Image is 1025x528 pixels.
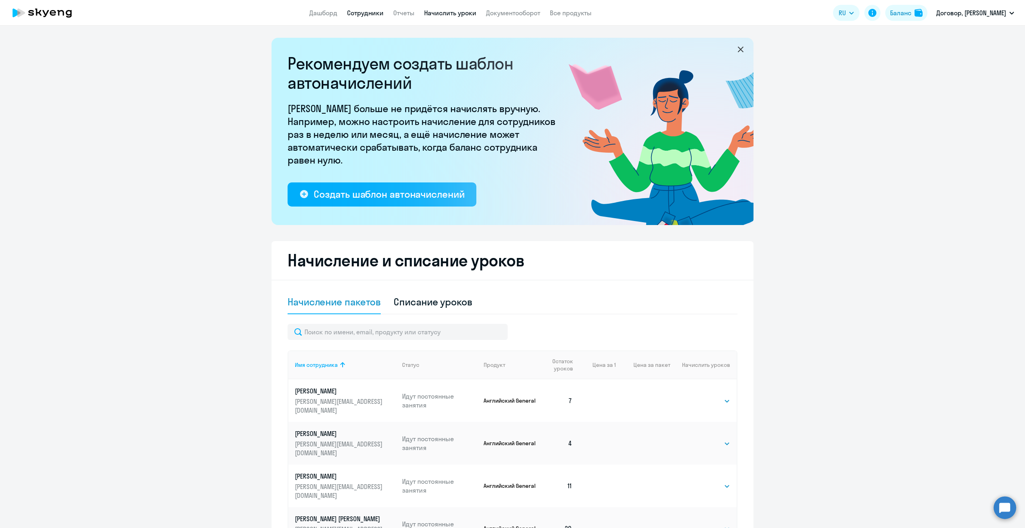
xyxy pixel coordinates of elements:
[544,358,573,372] span: Остаток уроков
[295,361,396,368] div: Имя сотрудника
[288,295,381,308] div: Начисление пакетов
[295,514,385,523] p: [PERSON_NAME] [PERSON_NAME]
[295,482,385,500] p: [PERSON_NAME][EMAIL_ADDRESS][DOMAIN_NAME]
[402,434,478,452] p: Идут постоянные занятия
[295,387,396,415] a: [PERSON_NAME][PERSON_NAME][EMAIL_ADDRESS][DOMAIN_NAME]
[833,5,860,21] button: RU
[295,397,385,415] p: [PERSON_NAME][EMAIL_ADDRESS][DOMAIN_NAME]
[538,465,579,507] td: 11
[295,361,338,368] div: Имя сотрудника
[295,429,385,438] p: [PERSON_NAME]
[295,472,385,481] p: [PERSON_NAME]
[550,9,592,17] a: Все продукты
[393,9,414,17] a: Отчеты
[486,9,540,17] a: Документооборот
[538,422,579,465] td: 4
[347,9,384,17] a: Сотрудники
[295,429,396,457] a: [PERSON_NAME][PERSON_NAME][EMAIL_ADDRESS][DOMAIN_NAME]
[839,8,846,18] span: RU
[295,440,385,457] p: [PERSON_NAME][EMAIL_ADDRESS][DOMAIN_NAME]
[295,387,385,395] p: [PERSON_NAME]
[616,350,670,379] th: Цена за пакет
[402,361,419,368] div: Статус
[932,3,1018,23] button: Договор, [PERSON_NAME]
[288,324,508,340] input: Поиск по имени, email, продукту или статусу
[424,9,476,17] a: Начислить уроки
[670,350,737,379] th: Начислить уроков
[544,358,579,372] div: Остаток уроков
[295,472,396,500] a: [PERSON_NAME][PERSON_NAME][EMAIL_ADDRESS][DOMAIN_NAME]
[484,397,538,404] p: Английский General
[288,182,476,207] button: Создать шаблон автоначислений
[288,102,561,166] p: [PERSON_NAME] больше не придётся начислять вручную. Например, можно настроить начисление для сотр...
[402,477,478,495] p: Идут постоянные занятия
[288,54,561,92] h2: Рекомендуем создать шаблон автоначислений
[288,251,737,270] h2: Начисление и списание уроков
[394,295,472,308] div: Списание уроков
[538,379,579,422] td: 7
[936,8,1006,18] p: Договор, [PERSON_NAME]
[309,9,337,17] a: Дашборд
[314,188,464,201] div: Создать шаблон автоначислений
[484,361,505,368] div: Продукт
[890,8,911,18] div: Баланс
[579,350,616,379] th: Цена за 1
[915,9,923,17] img: balance
[484,482,538,489] p: Английский General
[402,392,478,409] p: Идут постоянные занятия
[402,361,478,368] div: Статус
[484,440,538,447] p: Английский General
[885,5,927,21] button: Балансbalance
[484,361,538,368] div: Продукт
